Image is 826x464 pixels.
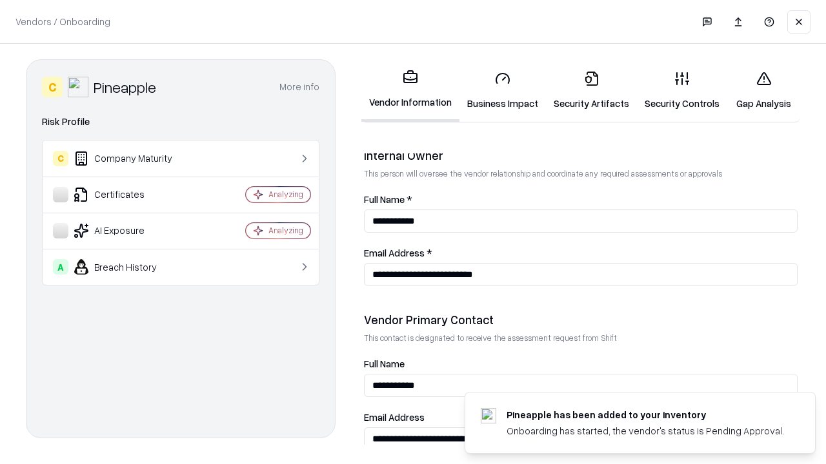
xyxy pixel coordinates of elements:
div: C [42,77,63,97]
div: Analyzing [268,225,303,236]
div: C [53,151,68,166]
p: This person will oversee the vendor relationship and coordinate any required assessments or appro... [364,168,798,179]
label: Full Name [364,359,798,369]
div: AI Exposure [53,223,207,238]
div: A [53,259,68,275]
div: Breach History [53,259,207,275]
label: Full Name * [364,195,798,204]
a: Gap Analysis [727,61,800,121]
img: Pineapple [68,77,88,97]
div: Pineapple [94,77,156,97]
p: Vendors / Onboarding [15,15,110,28]
label: Email Address [364,412,798,422]
div: Company Maturity [53,151,207,166]
img: pineappleenergy.com [481,408,496,423]
div: Risk Profile [42,114,319,130]
button: More info [279,75,319,99]
a: Security Artifacts [546,61,637,121]
a: Vendor Information [361,59,459,122]
div: Analyzing [268,189,303,200]
a: Business Impact [459,61,546,121]
a: Security Controls [637,61,727,121]
div: Vendor Primary Contact [364,312,798,327]
div: Certificates [53,187,207,202]
div: Onboarding has started, the vendor's status is Pending Approval. [507,424,784,438]
div: Pineapple has been added to your inventory [507,408,784,421]
p: This contact is designated to receive the assessment request from Shift [364,333,798,343]
label: Email Address * [364,248,798,258]
div: Internal Owner [364,148,798,163]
